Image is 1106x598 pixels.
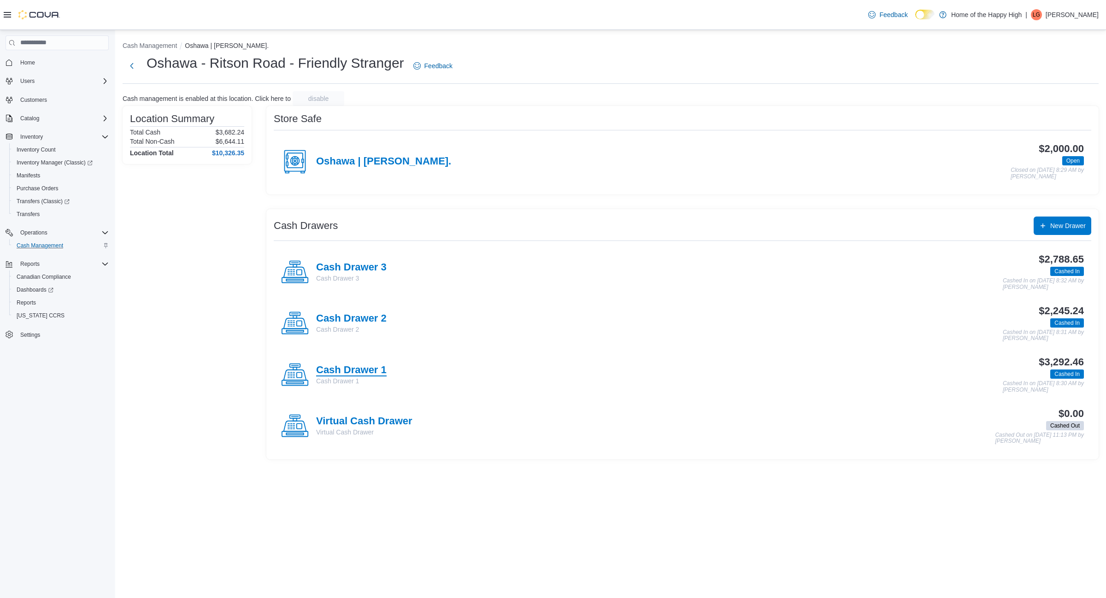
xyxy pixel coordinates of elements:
[1039,143,1084,154] h3: $2,000.00
[20,59,35,66] span: Home
[2,328,112,341] button: Settings
[13,170,109,181] span: Manifests
[20,133,43,141] span: Inventory
[20,96,47,104] span: Customers
[1062,156,1084,165] span: Open
[17,299,36,306] span: Reports
[13,310,109,321] span: Washington CCRS
[17,258,43,270] button: Reports
[17,94,51,106] a: Customers
[1025,9,1027,20] p: |
[13,271,109,282] span: Canadian Compliance
[20,115,39,122] span: Catalog
[17,227,109,238] span: Operations
[123,42,177,49] button: Cash Management
[1003,329,1084,342] p: Cashed In on [DATE] 8:31 AM by [PERSON_NAME]
[13,157,109,168] span: Inventory Manager (Classic)
[9,143,112,156] button: Inventory Count
[123,95,291,102] p: Cash management is enabled at this location. Click here to
[865,6,911,24] a: Feedback
[316,325,387,334] p: Cash Drawer 2
[1050,221,1086,230] span: New Drawer
[216,138,244,145] p: $6,644.11
[1033,9,1040,20] span: LG
[216,129,244,136] p: $3,682.24
[316,262,387,274] h4: Cash Drawer 3
[915,19,916,20] span: Dark Mode
[424,61,453,70] span: Feedback
[17,57,109,68] span: Home
[9,182,112,195] button: Purchase Orders
[13,284,109,295] span: Dashboards
[9,169,112,182] button: Manifests
[293,91,344,106] button: disable
[130,129,160,136] h6: Total Cash
[17,312,65,319] span: [US_STATE] CCRS
[316,428,412,437] p: Virtual Cash Drawer
[13,196,73,207] a: Transfers (Classic)
[13,209,43,220] a: Transfers
[13,240,109,251] span: Cash Management
[1054,370,1080,378] span: Cashed In
[13,144,109,155] span: Inventory Count
[274,113,322,124] h3: Store Safe
[9,296,112,309] button: Reports
[316,156,451,168] h4: Oshawa | [PERSON_NAME].
[17,329,44,340] a: Settings
[2,258,112,270] button: Reports
[1031,9,1042,20] div: Liam Goff
[9,270,112,283] button: Canadian Compliance
[9,208,112,221] button: Transfers
[9,156,112,169] a: Inventory Manager (Classic)
[20,331,40,339] span: Settings
[130,138,175,145] h6: Total Non-Cash
[17,113,43,124] button: Catalog
[17,242,63,249] span: Cash Management
[316,376,387,386] p: Cash Drawer 1
[17,273,71,281] span: Canadian Compliance
[17,146,56,153] span: Inventory Count
[9,309,112,322] button: [US_STATE] CCRS
[1039,254,1084,265] h3: $2,788.65
[1050,369,1084,379] span: Cashed In
[13,209,109,220] span: Transfers
[1003,278,1084,290] p: Cashed In on [DATE] 8:32 AM by [PERSON_NAME]
[17,76,38,87] button: Users
[17,57,39,68] a: Home
[316,274,387,283] p: Cash Drawer 3
[316,416,412,428] h4: Virtual Cash Drawer
[1054,319,1080,327] span: Cashed In
[2,130,112,143] button: Inventory
[1054,267,1080,276] span: Cashed In
[1039,305,1084,317] h3: $2,245.24
[1050,422,1080,430] span: Cashed Out
[17,113,109,124] span: Catalog
[13,144,59,155] a: Inventory Count
[147,54,404,72] h1: Oshawa - Ritson Road - Friendly Stranger
[13,240,67,251] a: Cash Management
[9,283,112,296] a: Dashboards
[2,75,112,88] button: Users
[17,94,109,106] span: Customers
[1066,157,1080,165] span: Open
[20,77,35,85] span: Users
[18,10,60,19] img: Cova
[1046,421,1084,430] span: Cashed Out
[20,229,47,236] span: Operations
[1050,318,1084,328] span: Cashed In
[17,76,109,87] span: Users
[123,41,1099,52] nav: An example of EuiBreadcrumbs
[13,183,62,194] a: Purchase Orders
[1011,167,1084,180] p: Closed on [DATE] 8:29 AM by [PERSON_NAME]
[17,258,109,270] span: Reports
[17,131,47,142] button: Inventory
[17,198,70,205] span: Transfers (Classic)
[17,328,109,340] span: Settings
[20,260,40,268] span: Reports
[995,432,1084,445] p: Cashed Out on [DATE] 11:13 PM by [PERSON_NAME]
[1034,217,1091,235] button: New Drawer
[13,297,40,308] a: Reports
[130,113,214,124] h3: Location Summary
[1046,9,1099,20] p: [PERSON_NAME]
[130,149,174,157] h4: Location Total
